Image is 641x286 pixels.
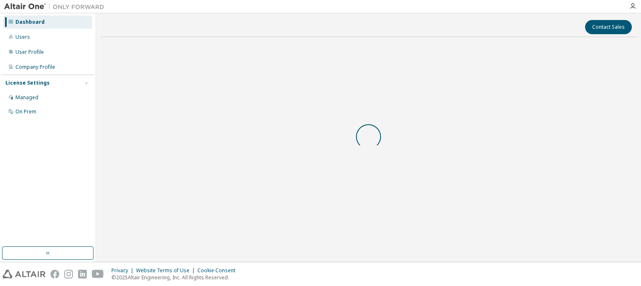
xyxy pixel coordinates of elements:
[92,270,104,278] img: youtube.svg
[5,80,50,86] div: License Settings
[3,270,45,278] img: altair_logo.svg
[15,94,38,101] div: Managed
[15,108,36,115] div: On Prem
[78,270,87,278] img: linkedin.svg
[4,3,109,11] img: Altair One
[15,34,30,40] div: Users
[136,267,197,274] div: Website Terms of Use
[197,267,240,274] div: Cookie Consent
[50,270,59,278] img: facebook.svg
[64,270,73,278] img: instagram.svg
[15,64,55,70] div: Company Profile
[15,19,45,25] div: Dashboard
[15,49,44,55] div: User Profile
[111,274,240,281] p: © 2025 Altair Engineering, Inc. All Rights Reserved.
[585,20,632,34] button: Contact Sales
[111,267,136,274] div: Privacy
